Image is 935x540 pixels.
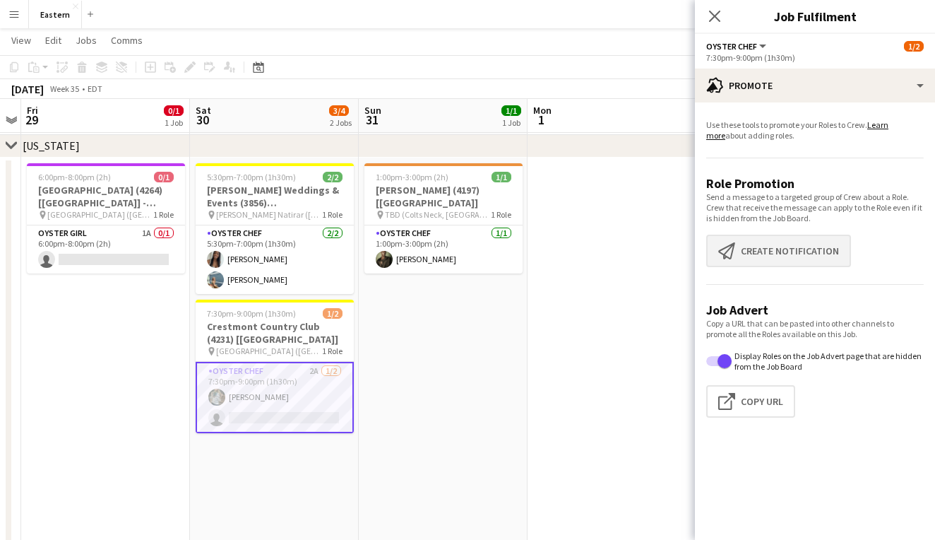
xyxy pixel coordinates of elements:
span: 6:00pm-8:00pm (2h) [38,172,111,182]
span: [GEOGRAPHIC_DATA] ([GEOGRAPHIC_DATA], [GEOGRAPHIC_DATA]) [47,209,153,220]
span: 1 Role [491,209,511,220]
div: [DATE] [11,82,44,96]
span: 1/1 [492,172,511,182]
span: 1/2 [323,308,343,319]
button: Copy Url [706,385,795,418]
span: [GEOGRAPHIC_DATA] ([GEOGRAPHIC_DATA], [GEOGRAPHIC_DATA]) [216,346,322,356]
span: 1 [531,112,552,128]
span: 0/1 [154,172,174,182]
app-card-role: Oyster Chef2/25:30pm-7:00pm (1h30m)[PERSON_NAME][PERSON_NAME] [196,225,354,294]
app-job-card: 1:00pm-3:00pm (2h)1/1[PERSON_NAME] (4197) [[GEOGRAPHIC_DATA]] TBD (Colts Neck, [GEOGRAPHIC_DATA])... [364,163,523,274]
app-card-role: Oyster Chef1/11:00pm-3:00pm (2h)[PERSON_NAME] [364,225,523,274]
span: 1 Role [322,346,343,356]
span: Mon [533,104,552,117]
span: 1/1 [501,105,521,116]
span: 29 [25,112,38,128]
app-job-card: 7:30pm-9:00pm (1h30m)1/2Crestmont Country Club (4231) [[GEOGRAPHIC_DATA]] [GEOGRAPHIC_DATA] ([GEO... [196,300,354,433]
span: 2/2 [323,172,343,182]
span: 1/2 [904,41,924,52]
button: Eastern [29,1,82,28]
span: Week 35 [47,83,82,94]
app-card-role: Oyster Chef2A1/27:30pm-9:00pm (1h30m)[PERSON_NAME] [196,362,354,433]
span: Fri [27,104,38,117]
h3: Role Promotion [706,175,924,192]
label: Display Roles on the Job Advert page that are hidden from the Job Board [732,351,924,372]
span: 1:00pm-3:00pm (2h) [376,172,448,182]
app-card-role: Oyster Girl1A0/16:00pm-8:00pm (2h) [27,225,185,274]
span: Sun [364,104,381,117]
div: 1 Job [502,117,520,128]
app-job-card: 6:00pm-8:00pm (2h)0/1[GEOGRAPHIC_DATA] (4264) [[GEOGRAPHIC_DATA]] - POSTPONED [GEOGRAPHIC_DATA] (... [27,163,185,274]
span: 31 [362,112,381,128]
button: Create notification [706,235,851,267]
p: Send a message to a targeted group of Crew about a Role. Crew that receive the message can apply ... [706,192,924,223]
p: Copy a URL that can be pasted into other channels to promote all the Roles available on this Job. [706,318,924,339]
h3: [PERSON_NAME] Weddings & Events (3856) [[GEOGRAPHIC_DATA]] [196,184,354,209]
span: Sat [196,104,211,117]
span: 1 Role [153,209,174,220]
span: [PERSON_NAME] Natirar ([GEOGRAPHIC_DATA], [GEOGRAPHIC_DATA]) [216,209,322,220]
a: Comms [105,31,148,49]
a: View [6,31,37,49]
div: 1 Job [165,117,183,128]
span: 30 [193,112,211,128]
span: 3/4 [329,105,349,116]
div: 7:30pm-9:00pm (1h30m) [706,52,924,63]
div: 2 Jobs [330,117,352,128]
span: Oyster Chef [706,41,757,52]
h3: Job Fulfilment [695,7,935,25]
span: 1 Role [322,209,343,220]
div: Promote [695,69,935,102]
a: Edit [40,31,67,49]
p: Use these tools to promote your Roles to Crew. about adding roles. [706,119,924,141]
a: Learn more [706,119,888,141]
span: Jobs [76,34,97,47]
span: 5:30pm-7:00pm (1h30m) [207,172,296,182]
span: Comms [111,34,143,47]
a: Jobs [70,31,102,49]
h3: Job Advert [706,302,924,318]
div: EDT [88,83,102,94]
div: [US_STATE] [23,139,80,153]
span: Edit [45,34,61,47]
span: 0/1 [164,105,184,116]
span: TBD (Colts Neck, [GEOGRAPHIC_DATA]) [385,209,491,220]
app-job-card: 5:30pm-7:00pm (1h30m)2/2[PERSON_NAME] Weddings & Events (3856) [[GEOGRAPHIC_DATA]] [PERSON_NAME] ... [196,163,354,294]
button: Oyster Chef [706,41,768,52]
span: View [11,34,31,47]
h3: [PERSON_NAME] (4197) [[GEOGRAPHIC_DATA]] [364,184,523,209]
span: 7:30pm-9:00pm (1h30m) [207,308,296,319]
h3: Crestmont Country Club (4231) [[GEOGRAPHIC_DATA]] [196,320,354,346]
h3: [GEOGRAPHIC_DATA] (4264) [[GEOGRAPHIC_DATA]] - POSTPONED [27,184,185,209]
